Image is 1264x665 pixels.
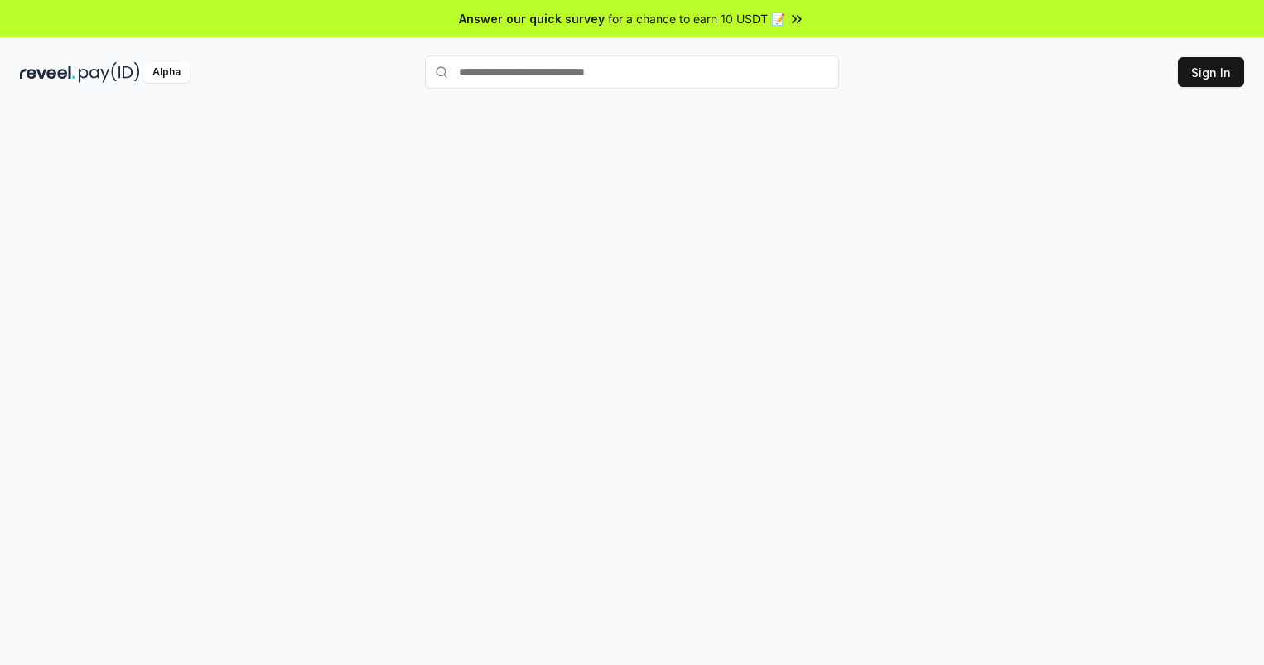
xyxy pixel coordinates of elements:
span: for a chance to earn 10 USDT 📝 [608,10,785,27]
img: pay_id [79,62,140,83]
span: Answer our quick survey [459,10,605,27]
button: Sign In [1178,57,1244,87]
img: reveel_dark [20,62,75,83]
div: Alpha [143,62,190,83]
